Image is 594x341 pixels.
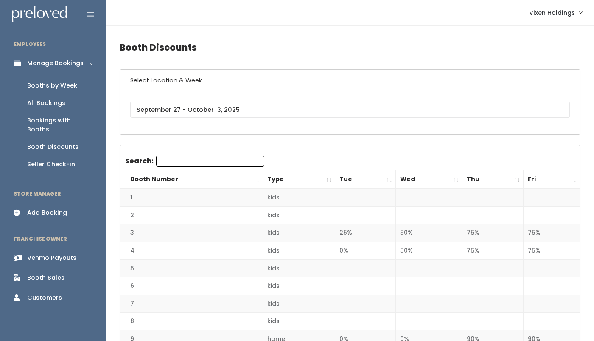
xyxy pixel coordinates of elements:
[263,277,335,295] td: kids
[529,8,575,17] span: Vixen Holdings
[120,70,580,91] h6: Select Location & Week
[156,156,264,167] input: Search:
[524,224,580,242] td: 75%
[462,170,524,189] th: Thu: activate to sort column ascending
[120,242,263,259] td: 4
[263,188,335,206] td: kids
[263,242,335,259] td: kids
[27,142,78,151] div: Booth Discounts
[120,313,263,330] td: 8
[396,242,462,259] td: 50%
[27,208,67,217] div: Add Booking
[27,253,76,262] div: Venmo Payouts
[263,313,335,330] td: kids
[27,59,84,68] div: Manage Bookings
[263,206,335,224] td: kids
[462,242,524,259] td: 75%
[27,273,64,282] div: Booth Sales
[396,170,462,189] th: Wed: activate to sort column ascending
[27,160,75,169] div: Seller Check-in
[125,156,264,167] label: Search:
[120,170,263,189] th: Booth Number: activate to sort column descending
[335,224,396,242] td: 25%
[120,277,263,295] td: 6
[27,81,77,90] div: Booths by Week
[120,224,263,242] td: 3
[120,36,580,59] h4: Booth Discounts
[263,295,335,313] td: kids
[524,170,580,189] th: Fri: activate to sort column ascending
[263,259,335,277] td: kids
[335,170,396,189] th: Tue: activate to sort column ascending
[130,102,570,118] input: September 27 - October 3, 2025
[521,3,591,22] a: Vixen Holdings
[27,99,65,108] div: All Bookings
[27,293,62,302] div: Customers
[524,242,580,259] td: 75%
[335,242,396,259] td: 0%
[263,224,335,242] td: kids
[263,170,335,189] th: Type: activate to sort column ascending
[120,259,263,277] td: 5
[27,116,92,134] div: Bookings with Booths
[12,6,67,23] img: preloved logo
[462,224,524,242] td: 75%
[120,206,263,224] td: 2
[120,295,263,313] td: 7
[396,224,462,242] td: 50%
[120,188,263,206] td: 1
